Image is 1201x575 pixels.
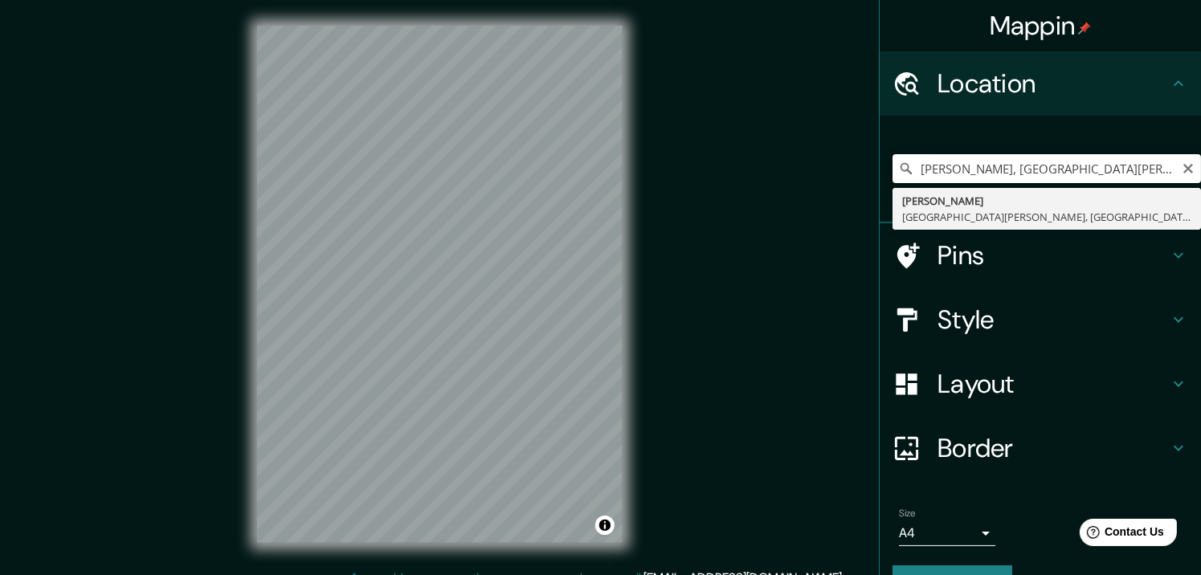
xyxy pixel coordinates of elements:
[880,352,1201,416] div: Layout
[899,507,916,520] label: Size
[893,154,1201,183] input: Pick your city or area
[938,239,1169,271] h4: Pins
[902,193,1191,209] div: [PERSON_NAME]
[899,520,995,546] div: A4
[938,432,1169,464] h4: Border
[938,67,1169,100] h4: Location
[880,287,1201,352] div: Style
[257,26,623,543] canvas: Map
[880,416,1201,480] div: Border
[1078,22,1091,35] img: pin-icon.png
[938,304,1169,336] h4: Style
[938,368,1169,400] h4: Layout
[880,223,1201,287] div: Pins
[880,51,1201,116] div: Location
[1058,512,1183,557] iframe: Help widget launcher
[990,10,1092,42] h4: Mappin
[902,209,1191,225] div: [GEOGRAPHIC_DATA][PERSON_NAME], [GEOGRAPHIC_DATA]
[1182,160,1195,175] button: Clear
[595,516,615,535] button: Toggle attribution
